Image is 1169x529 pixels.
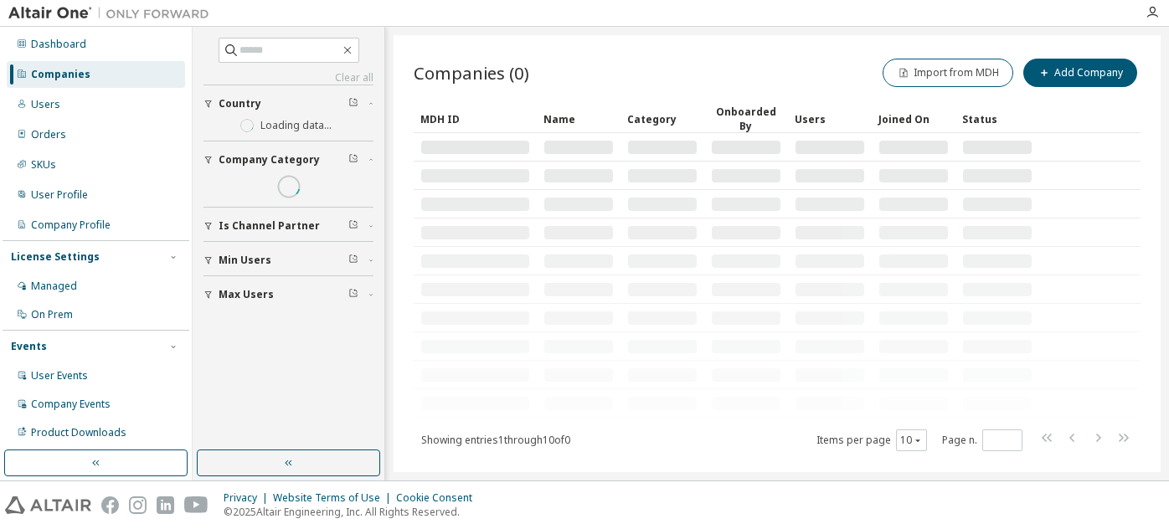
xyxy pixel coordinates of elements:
[348,254,358,267] span: Clear filter
[219,288,274,301] span: Max Users
[883,59,1013,87] button: Import from MDH
[900,434,923,447] button: 10
[219,153,320,167] span: Company Category
[795,105,865,132] div: Users
[348,288,358,301] span: Clear filter
[224,491,273,505] div: Privacy
[273,491,396,505] div: Website Terms of Use
[11,250,100,264] div: License Settings
[219,254,271,267] span: Min Users
[219,219,320,233] span: Is Channel Partner
[348,219,358,233] span: Clear filter
[31,128,66,141] div: Orders
[942,429,1022,451] span: Page n.
[8,5,218,22] img: Altair One
[962,105,1033,132] div: Status
[203,276,373,313] button: Max Users
[203,71,373,85] a: Clear all
[203,141,373,178] button: Company Category
[1023,59,1137,87] button: Add Company
[219,97,261,110] span: Country
[260,119,332,132] label: Loading data...
[203,85,373,122] button: Country
[31,38,86,51] div: Dashboard
[627,105,698,132] div: Category
[711,105,781,133] div: Onboarded By
[31,369,88,383] div: User Events
[129,496,147,514] img: instagram.svg
[31,398,111,411] div: Company Events
[101,496,119,514] img: facebook.svg
[31,68,90,81] div: Companies
[543,105,614,132] div: Name
[348,97,358,110] span: Clear filter
[396,491,482,505] div: Cookie Consent
[224,505,482,519] p: © 2025 Altair Engineering, Inc. All Rights Reserved.
[348,153,358,167] span: Clear filter
[203,208,373,244] button: Is Channel Partner
[420,105,530,132] div: MDH ID
[184,496,209,514] img: youtube.svg
[31,188,88,202] div: User Profile
[31,98,60,111] div: Users
[5,496,91,514] img: altair_logo.svg
[31,426,126,439] div: Product Downloads
[816,429,927,451] span: Items per page
[31,218,111,232] div: Company Profile
[414,61,529,85] span: Companies (0)
[157,496,174,514] img: linkedin.svg
[31,158,56,172] div: SKUs
[31,308,73,321] div: On Prem
[878,105,949,132] div: Joined On
[421,433,570,447] span: Showing entries 1 through 10 of 0
[11,340,47,353] div: Events
[203,242,373,279] button: Min Users
[31,280,77,293] div: Managed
